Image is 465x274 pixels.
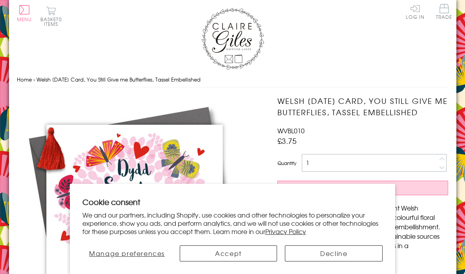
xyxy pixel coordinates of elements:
[89,249,165,258] span: Manage preferences
[44,16,62,27] span: 0 items
[277,160,296,167] label: Quantity
[33,76,35,83] span: ›
[36,76,201,83] span: Welsh [DATE] Card, You Still Give me Butterflies, Tassel Embellished
[277,135,297,146] span: £3.75
[17,5,32,22] button: Menu
[406,4,425,19] a: Log In
[17,72,449,88] nav: breadcrumbs
[82,196,383,207] h2: Cookie consent
[82,211,383,235] p: We and our partners, including Shopify, use cookies and other technologies to personalize your ex...
[277,126,305,135] span: WVBL010
[82,245,172,261] button: Manage preferences
[277,95,448,118] h1: Welsh [DATE] Card, You Still Give me Butterflies, Tassel Embellished
[277,181,448,195] button: Add to Basket
[180,245,277,261] button: Accept
[40,6,62,26] button: Basket0 items
[17,76,32,83] a: Home
[436,4,452,19] span: Trade
[436,4,452,21] a: Trade
[285,245,383,261] button: Decline
[265,227,306,236] a: Privacy Policy
[17,16,32,23] span: Menu
[201,8,264,70] img: Claire Giles Greetings Cards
